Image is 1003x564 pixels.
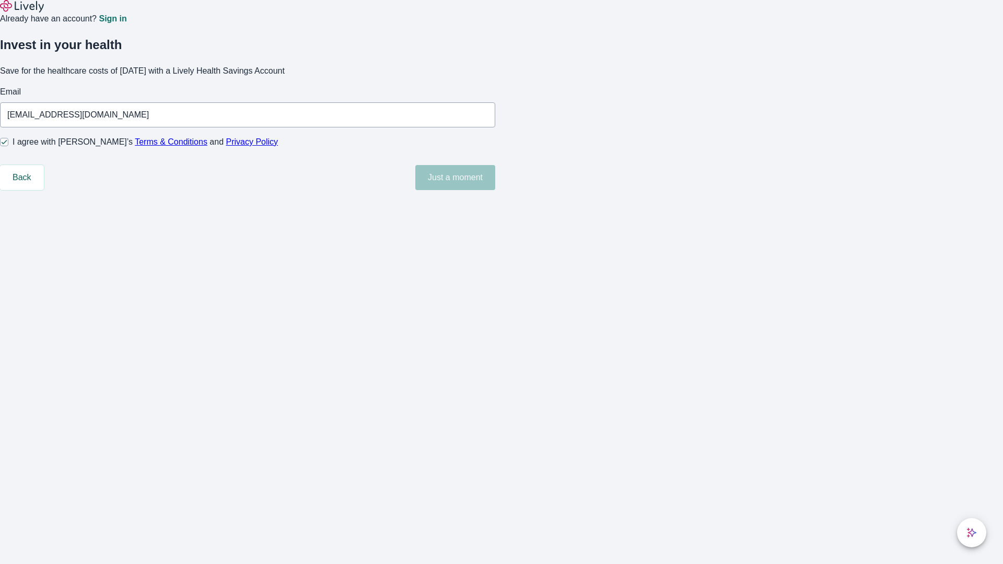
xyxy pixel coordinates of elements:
a: Terms & Conditions [135,137,207,146]
button: chat [957,518,986,547]
a: Sign in [99,15,126,23]
a: Privacy Policy [226,137,278,146]
svg: Lively AI Assistant [966,527,977,538]
span: I agree with [PERSON_NAME]’s and [13,136,278,148]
